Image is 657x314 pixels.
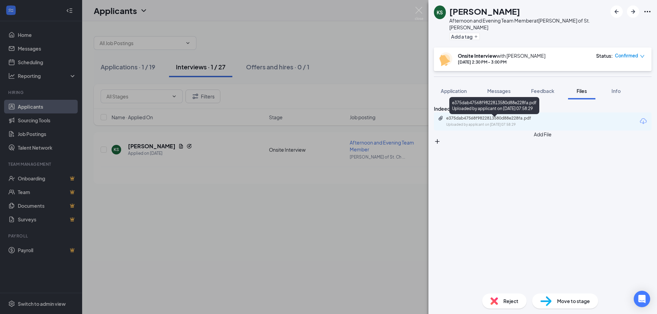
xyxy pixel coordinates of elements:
div: KS [437,9,443,16]
div: Indeed Resume [434,105,652,112]
svg: ArrowRight [629,8,637,16]
span: Files [577,88,587,94]
span: Reject [503,297,518,305]
div: Afternoon and Evening Team Member at [PERSON_NAME] of St. [PERSON_NAME] [449,17,607,31]
div: Status : [596,52,613,59]
span: down [640,54,645,59]
span: Application [441,88,467,94]
div: e375dab47568f9822813580d88e228fa.pdf Uploaded by applicant on [DATE] 07:58:29 [449,97,539,114]
svg: Ellipses [643,8,652,16]
b: Onsite Interview [458,53,497,59]
div: Uploaded by applicant on [DATE] 07:58:29 [446,122,549,127]
button: Add FilePlus [434,131,652,145]
svg: Paperclip [438,115,443,121]
span: Info [611,88,621,94]
button: ArrowLeftNew [610,5,623,18]
div: [DATE] 2:30 PM - 3:00 PM [458,59,545,65]
span: Feedback [531,88,554,94]
button: ArrowRight [627,5,639,18]
button: PlusAdd a tag [449,33,480,40]
span: Move to stage [557,297,590,305]
a: Paperclipe375dab47568f9822813580d88e228fa.pdfUploaded by applicant on [DATE] 07:58:29 [438,115,549,127]
h1: [PERSON_NAME] [449,5,520,17]
svg: ArrowLeftNew [613,8,621,16]
svg: Plus [434,138,441,145]
svg: Plus [474,35,478,39]
svg: Download [639,117,647,125]
span: Messages [487,88,511,94]
div: e375dab47568f9822813580d88e228fa.pdf [446,115,542,121]
div: with [PERSON_NAME] [458,52,545,59]
span: Confirmed [615,52,638,59]
div: Open Intercom Messenger [634,291,650,307]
